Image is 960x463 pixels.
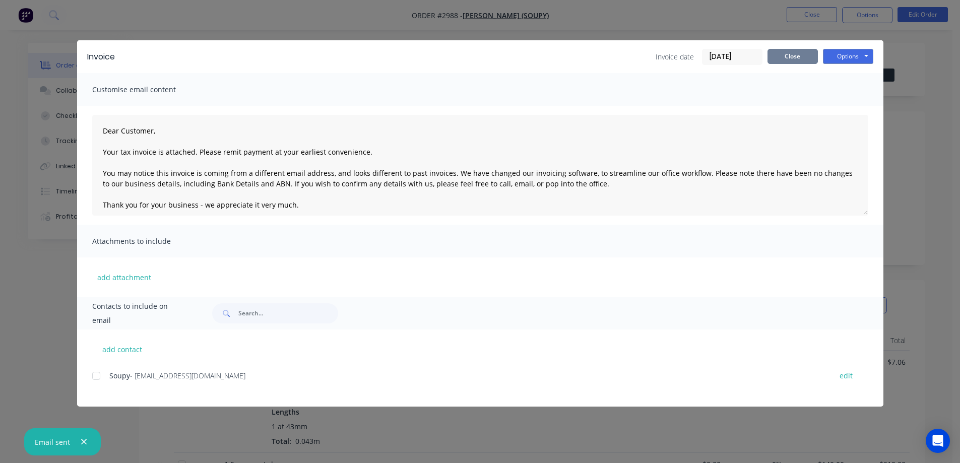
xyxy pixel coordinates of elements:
div: Open Intercom Messenger [926,429,950,453]
button: add contact [92,342,153,357]
span: Invoice date [656,51,694,62]
div: Invoice [87,51,115,63]
button: edit [834,369,859,382]
button: add attachment [92,270,156,285]
span: Customise email content [92,83,203,97]
button: Close [767,49,818,64]
button: Options [823,49,873,64]
textarea: Dear Customer, Your tax invoice is attached. Please remit payment at your earliest convenience. Y... [92,115,868,216]
span: Soupy [109,371,130,380]
input: Search... [238,303,338,323]
span: Attachments to include [92,234,203,248]
div: Email sent [35,437,70,447]
span: - [EMAIL_ADDRESS][DOMAIN_NAME] [130,371,245,380]
span: Contacts to include on email [92,299,187,327]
